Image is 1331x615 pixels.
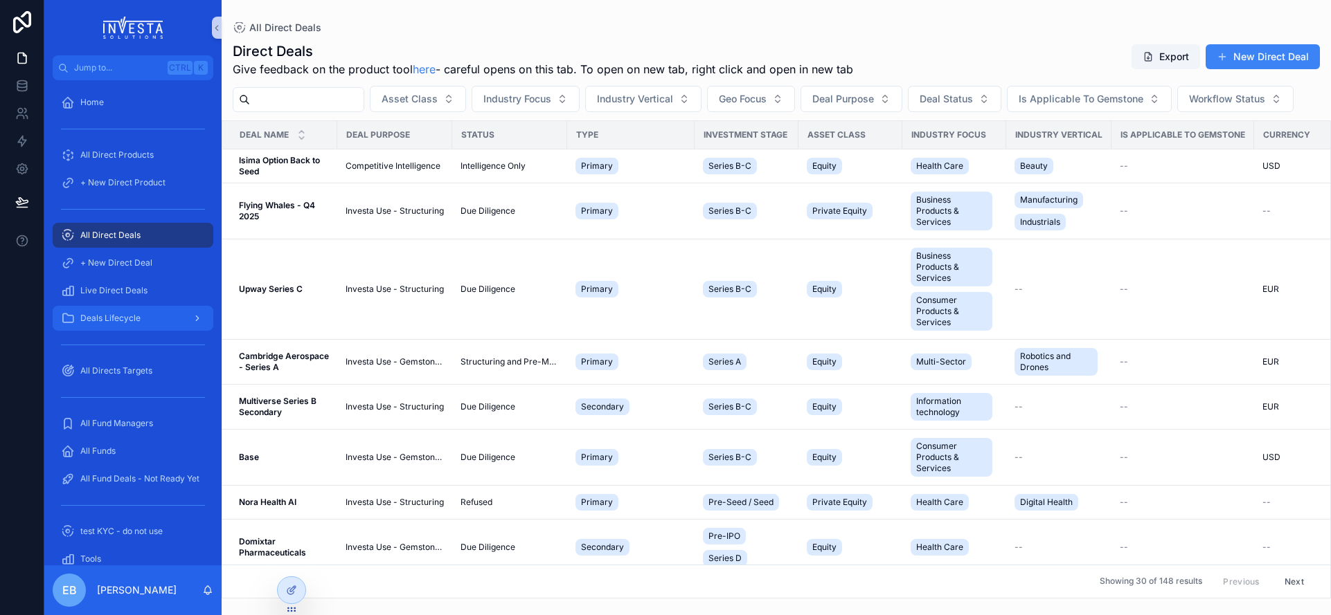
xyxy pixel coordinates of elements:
[812,92,874,106] span: Deal Purpose
[807,155,894,177] a: Equity
[413,62,436,76] a: here
[807,446,894,468] a: Equity
[1262,356,1279,367] span: EUR
[80,149,154,160] span: All Direct Products
[911,155,998,177] a: Health Care
[812,160,837,172] span: Equity
[1015,284,1023,295] span: --
[233,21,321,35] a: All Direct Deals
[1120,205,1246,217] a: --
[1132,44,1200,69] button: Export
[807,536,894,558] a: Equity
[911,351,998,373] a: Multi-Sector
[1020,351,1092,373] span: Robotics and Drones
[239,396,319,417] strong: Multiverse Series B Secondary
[1120,497,1246,508] a: --
[916,542,963,553] span: Health Care
[80,230,141,241] span: All Direct Deals
[97,583,177,597] p: [PERSON_NAME]
[1020,497,1073,508] span: Digital Health
[53,143,213,167] a: All Direct Products
[168,61,193,75] span: Ctrl
[911,189,998,233] a: Business Products & Services
[461,160,559,172] a: Intelligence Only
[239,284,303,294] strong: Upway Series C
[346,284,444,295] span: Investa Use - Structuring
[461,160,526,172] span: Intelligence Only
[807,396,894,418] a: Equity
[239,396,329,418] a: Multiverse Series B Secondary
[703,525,790,569] a: Pre-IPOSeries D
[703,278,790,300] a: Series B-C
[80,553,101,564] span: Tools
[807,129,866,140] span: Asset Class
[581,356,613,367] span: Primary
[346,401,444,412] a: Investa Use - Structuring
[239,452,329,463] a: Base
[581,497,613,508] span: Primary
[80,526,163,537] span: test KYC - do not use
[239,536,306,558] strong: Domixtar Pharmaceuticals
[708,497,774,508] span: Pre-Seed / Seed
[461,452,515,463] span: Due Diligence
[53,358,213,383] a: All Directs Targets
[461,542,559,553] a: Due Diligence
[80,177,166,188] span: + New Direct Product
[801,86,902,112] button: Select Button
[461,284,515,295] span: Due Diligence
[812,497,867,508] span: Private Equity
[1015,284,1103,295] a: --
[708,205,751,217] span: Series B-C
[461,129,494,140] span: Status
[239,497,296,507] strong: Nora Health AI
[472,86,580,112] button: Select Button
[346,129,410,140] span: Deal Purpose
[1120,497,1128,508] span: --
[346,160,444,172] a: Competitive Intelligence
[239,536,329,558] a: Domixtar Pharmaceuticals
[576,129,598,140] span: Type
[53,519,213,544] a: test KYC - do not use
[80,257,152,268] span: + New Direct Deal
[812,356,837,367] span: Equity
[346,452,444,463] a: Investa Use - Gemstone Only
[1120,401,1246,412] a: --
[461,284,559,295] a: Due Diligence
[1120,205,1128,217] span: --
[575,491,686,513] a: Primary
[1120,284,1128,295] span: --
[1015,155,1103,177] a: Beauty
[80,97,104,108] span: Home
[461,205,515,217] span: Due Diligence
[1262,284,1279,295] span: EUR
[461,356,559,367] a: Structuring and Pre-Marketing
[703,155,790,177] a: Series B-C
[346,160,440,172] span: Competitive Intelligence
[461,542,515,553] span: Due Diligence
[920,92,973,106] span: Deal Status
[707,86,795,112] button: Select Button
[346,356,444,367] a: Investa Use - Gemstone Only
[916,441,987,474] span: Consumer Products & Services
[239,155,322,176] strong: Isima Option Back to Seed
[1015,452,1103,463] a: --
[812,542,837,553] span: Equity
[708,284,751,295] span: Series B-C
[346,205,444,217] a: Investa Use - Structuring
[1262,542,1271,553] span: --
[581,452,613,463] span: Primary
[239,351,329,373] a: Cambridge Aerospace - Series A
[461,452,559,463] a: Due Diligence
[581,284,613,295] span: Primary
[911,390,998,423] a: Information technology
[916,194,987,228] span: Business Products & Services
[1262,497,1271,508] span: --
[53,411,213,436] a: All Fund Managers
[1120,129,1245,140] span: Is Applicable To Gemstone
[1262,401,1279,412] span: EUR
[1206,44,1320,69] button: New Direct Deal
[575,351,686,373] a: Primary
[53,278,213,303] a: Live Direct Deals
[916,250,987,284] span: Business Products & Services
